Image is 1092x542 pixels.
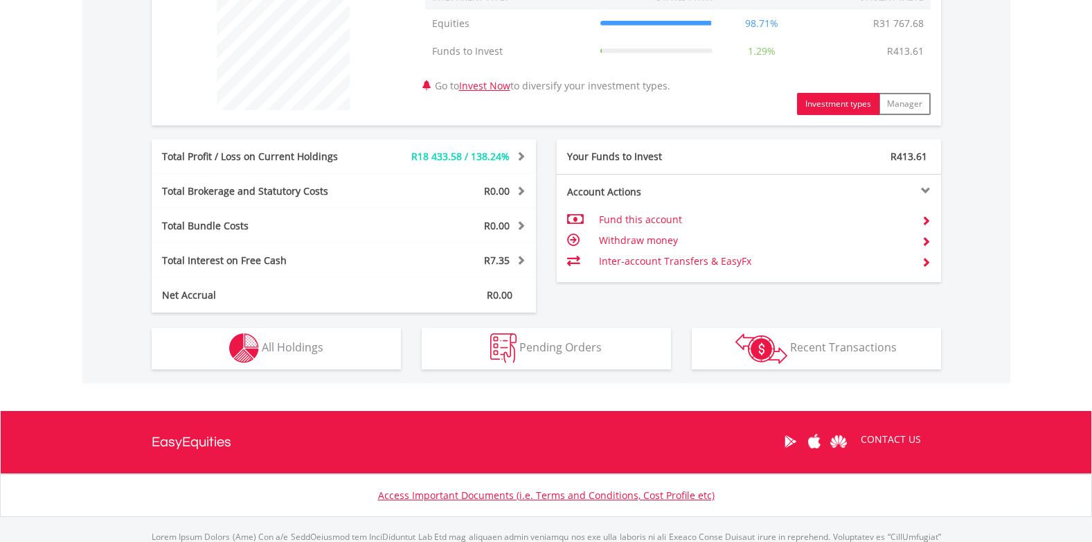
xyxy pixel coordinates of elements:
[487,288,512,301] span: R0.00
[797,93,879,115] button: Investment types
[152,411,231,473] a: EasyEquities
[262,340,323,355] span: All Holdings
[866,10,931,37] td: R31 767.68
[484,254,510,267] span: R7.35
[152,150,376,164] div: Total Profit / Loss on Current Holdings
[719,10,804,37] td: 98.71%
[484,219,510,232] span: R0.00
[890,150,927,163] span: R413.61
[879,93,931,115] button: Manager
[599,209,910,230] td: Fund this account
[152,219,376,233] div: Total Bundle Costs
[152,328,401,369] button: All Holdings
[459,79,510,92] a: Invest Now
[827,420,851,463] a: Huawei
[599,230,910,251] td: Withdraw money
[490,333,517,363] img: pending_instructions-wht.png
[557,185,749,199] div: Account Actions
[735,333,787,364] img: transactions-zar-wht.png
[411,150,510,163] span: R18 433.58 / 138.24%
[880,37,931,65] td: R413.61
[719,37,804,65] td: 1.29%
[851,420,931,459] a: CONTACT US
[803,420,827,463] a: Apple
[152,288,376,302] div: Net Accrual
[152,254,376,268] div: Total Interest on Free Cash
[692,328,941,369] button: Recent Transactions
[790,340,897,355] span: Recent Transactions
[425,10,593,37] td: Equities
[484,184,510,198] span: R0.00
[599,251,910,272] td: Inter-account Transfers & EasyFx
[422,328,671,369] button: Pending Orders
[778,420,803,463] a: Google Play
[229,333,259,363] img: holdings-wht.png
[378,489,715,502] a: Access Important Documents (i.e. Terms and Conditions, Cost Profile etc)
[425,37,593,65] td: Funds to Invest
[557,150,749,164] div: Your Funds to Invest
[519,340,602,355] span: Pending Orders
[152,184,376,198] div: Total Brokerage and Statutory Costs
